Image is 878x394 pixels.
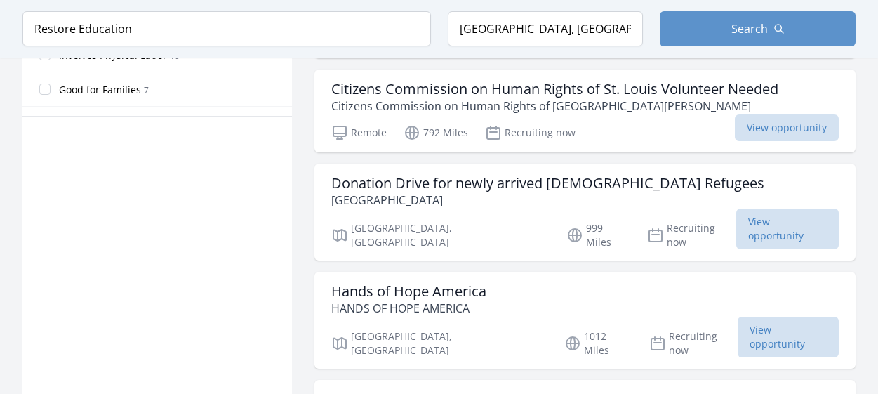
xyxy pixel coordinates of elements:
span: Search [731,20,768,37]
p: [GEOGRAPHIC_DATA] [331,192,764,209]
p: 792 Miles [404,124,468,141]
span: View opportunity [736,209,839,249]
span: 7 [144,84,149,96]
input: Location [448,11,644,46]
p: Remote [331,124,387,141]
p: Citizens Commission on Human Rights of [GEOGRAPHIC_DATA][PERSON_NAME] [331,98,778,114]
a: Hands of Hope America HANDS OF HOPE AMERICA [GEOGRAPHIC_DATA], [GEOGRAPHIC_DATA] 1012 Miles Recru... [314,272,856,369]
p: [GEOGRAPHIC_DATA], [GEOGRAPHIC_DATA] [331,221,550,249]
p: 1012 Miles [564,329,632,357]
h3: Donation Drive for newly arrived [DEMOGRAPHIC_DATA] Refugees [331,175,764,192]
h3: Hands of Hope America [331,283,486,300]
input: Keyword [22,11,431,46]
button: Search [660,11,856,46]
a: Citizens Commission on Human Rights of St. Louis Volunteer Needed Citizens Commission on Human Ri... [314,70,856,152]
p: [GEOGRAPHIC_DATA], [GEOGRAPHIC_DATA] [331,329,547,357]
p: 999 Miles [566,221,630,249]
p: Recruiting now [649,329,738,357]
p: Recruiting now [647,221,736,249]
input: Good for Families 7 [39,84,51,95]
span: View opportunity [738,317,839,357]
p: Recruiting now [485,124,576,141]
span: View opportunity [735,114,839,141]
p: HANDS OF HOPE AMERICA [331,300,486,317]
h3: Citizens Commission on Human Rights of St. Louis Volunteer Needed [331,81,778,98]
span: Good for Families [59,83,141,97]
a: Donation Drive for newly arrived [DEMOGRAPHIC_DATA] Refugees [GEOGRAPHIC_DATA] [GEOGRAPHIC_DATA],... [314,164,856,261]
